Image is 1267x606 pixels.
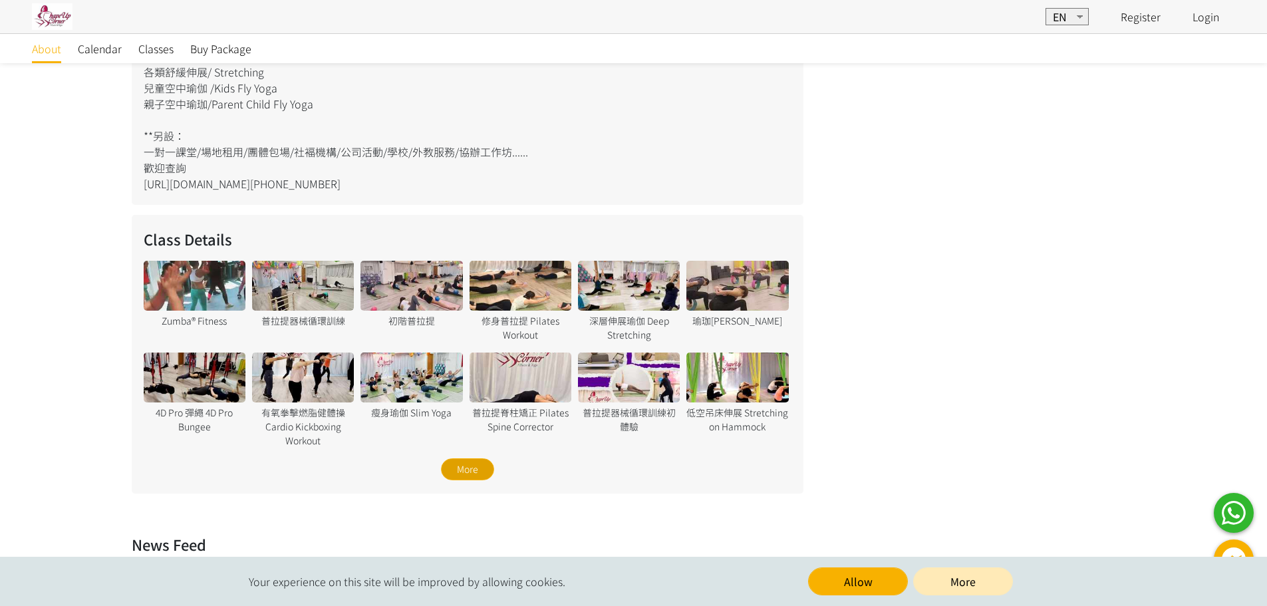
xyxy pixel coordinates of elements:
[808,567,908,595] button: Allow
[144,406,245,434] div: 4D Pro 彈繩 4D Pro Bungee
[190,34,251,63] a: Buy Package
[78,41,122,57] span: Calendar
[252,314,354,328] div: 普拉提器械循環訓練
[32,3,72,30] img: pwrjsa6bwyY3YIpa3AKFwK20yMmKifvYlaMXwTp1.jpg
[190,41,251,57] span: Buy Package
[249,573,565,589] span: Your experience on this site will be improved by allowing cookies.
[360,314,462,328] div: 初階普拉提
[138,34,174,63] a: Classes
[78,34,122,63] a: Calendar
[470,406,571,434] div: 普拉提脊柱矯正 Pilates Spine Corrector
[360,406,462,420] div: 瘦身瑜伽 Slim Yoga
[686,314,788,328] div: 瑜珈[PERSON_NAME]
[32,34,61,63] a: About
[441,458,494,480] div: More
[578,314,680,342] div: 深層伸展瑜伽 Deep Stretching
[1193,9,1219,25] a: Login
[913,567,1013,595] a: More
[144,228,791,250] h2: Class Details
[470,314,571,342] div: 修身普拉提 Pilates Workout
[132,533,1136,555] h2: News Feed
[1121,9,1161,25] a: Register
[32,41,61,57] span: About
[578,406,680,434] div: 普拉提器械循環訓練初體驗
[138,41,174,57] span: Classes
[252,406,354,448] div: 有氧拳擊燃脂健體操 Cardio Kickboxing Workout
[144,314,245,328] div: Zumba® Fitness
[686,406,788,434] div: 低空吊床伸展 Stretching on Hammock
